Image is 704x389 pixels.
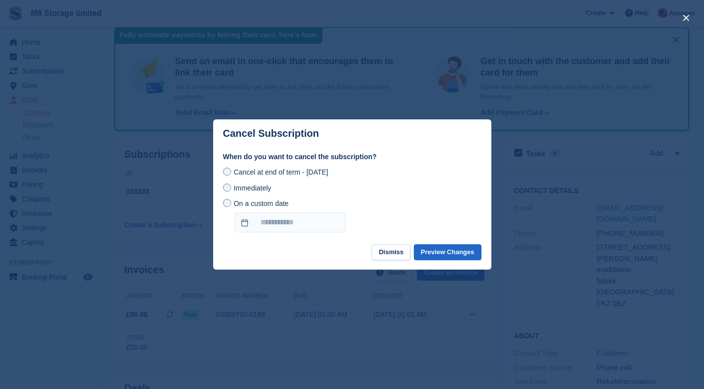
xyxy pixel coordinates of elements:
button: Dismiss [372,244,410,261]
span: Cancel at end of term - [DATE] [234,168,328,176]
span: On a custom date [234,199,289,207]
span: Immediately [234,184,271,192]
button: close [678,10,694,26]
p: Cancel Subscription [223,128,319,139]
button: Preview Changes [414,244,481,261]
input: Immediately [223,184,231,192]
input: Cancel at end of term - [DATE] [223,168,231,176]
input: On a custom date [235,212,346,232]
label: When do you want to cancel the subscription? [223,152,481,162]
input: On a custom date [223,199,231,207]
